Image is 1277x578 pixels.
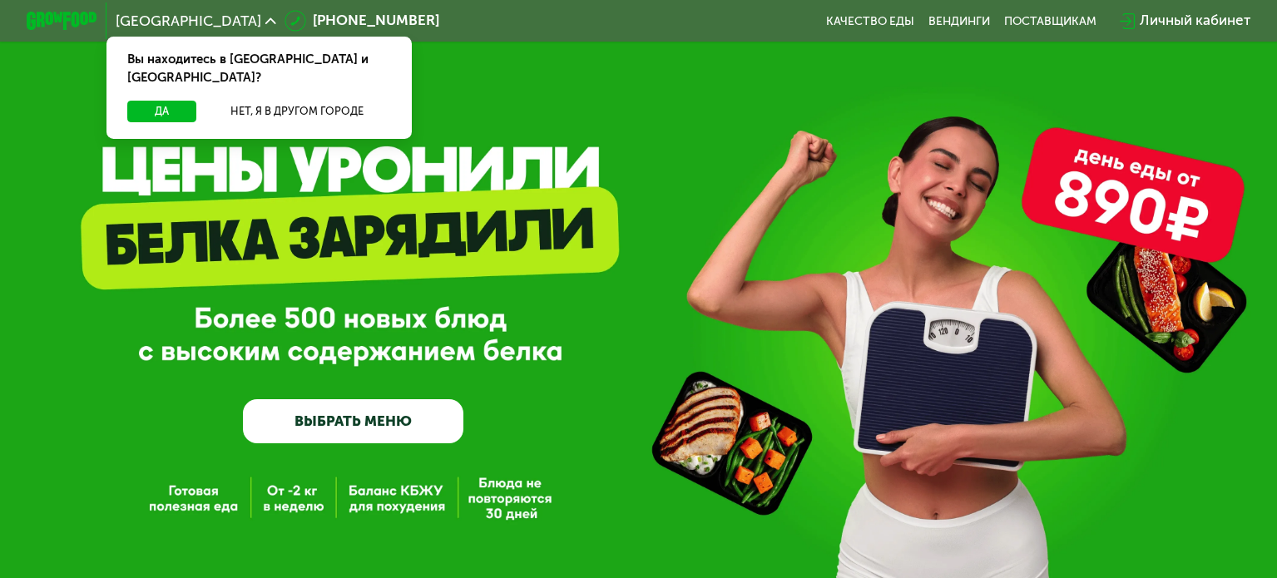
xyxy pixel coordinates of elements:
[203,101,390,122] button: Нет, я в другом городе
[106,37,412,101] div: Вы находитесь в [GEOGRAPHIC_DATA] и [GEOGRAPHIC_DATA]?
[1140,10,1250,32] div: Личный кабинет
[928,14,990,28] a: Вендинги
[285,10,439,32] a: [PHONE_NUMBER]
[243,399,463,443] a: ВЫБРАТЬ МЕНЮ
[127,101,196,122] button: Да
[116,14,261,28] span: [GEOGRAPHIC_DATA]
[1004,14,1096,28] div: поставщикам
[826,14,914,28] a: Качество еды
